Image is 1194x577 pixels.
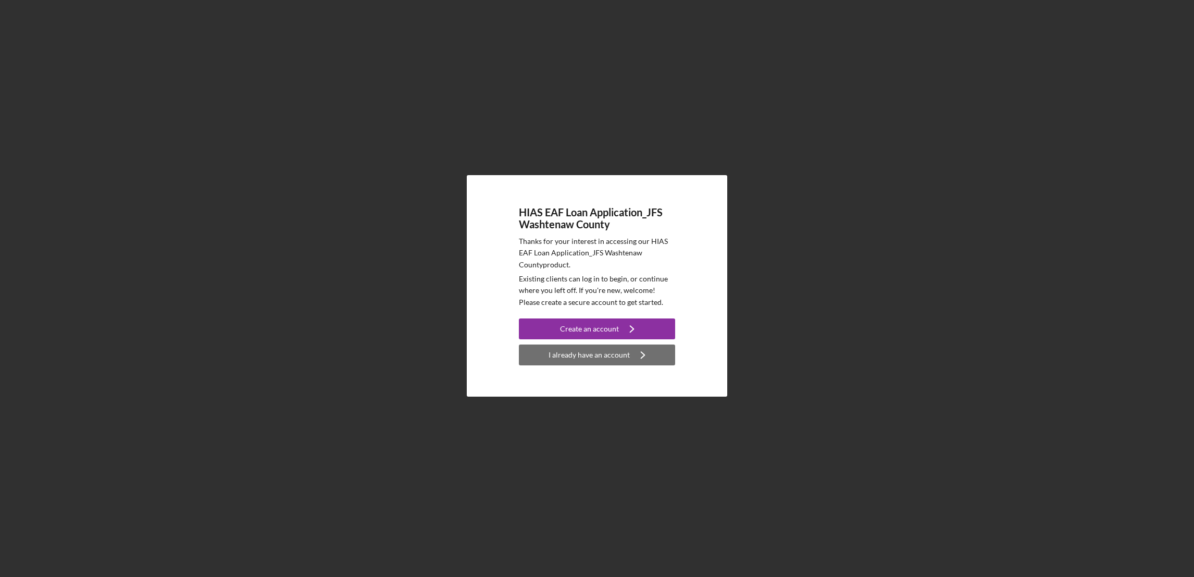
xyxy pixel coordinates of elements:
button: I already have an account [519,345,675,365]
p: Existing clients can log in to begin, or continue where you left off. If you're new, welcome! Ple... [519,273,675,308]
button: Create an account [519,318,675,339]
a: Create an account [519,318,675,342]
p: Thanks for your interest in accessing our HIAS EAF Loan Application_JFS Washtenaw County product. [519,236,675,271]
div: Create an account [560,318,619,339]
div: I already have an account [549,345,630,365]
h4: HIAS EAF Loan Application_JFS Washtenaw County [519,206,675,230]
